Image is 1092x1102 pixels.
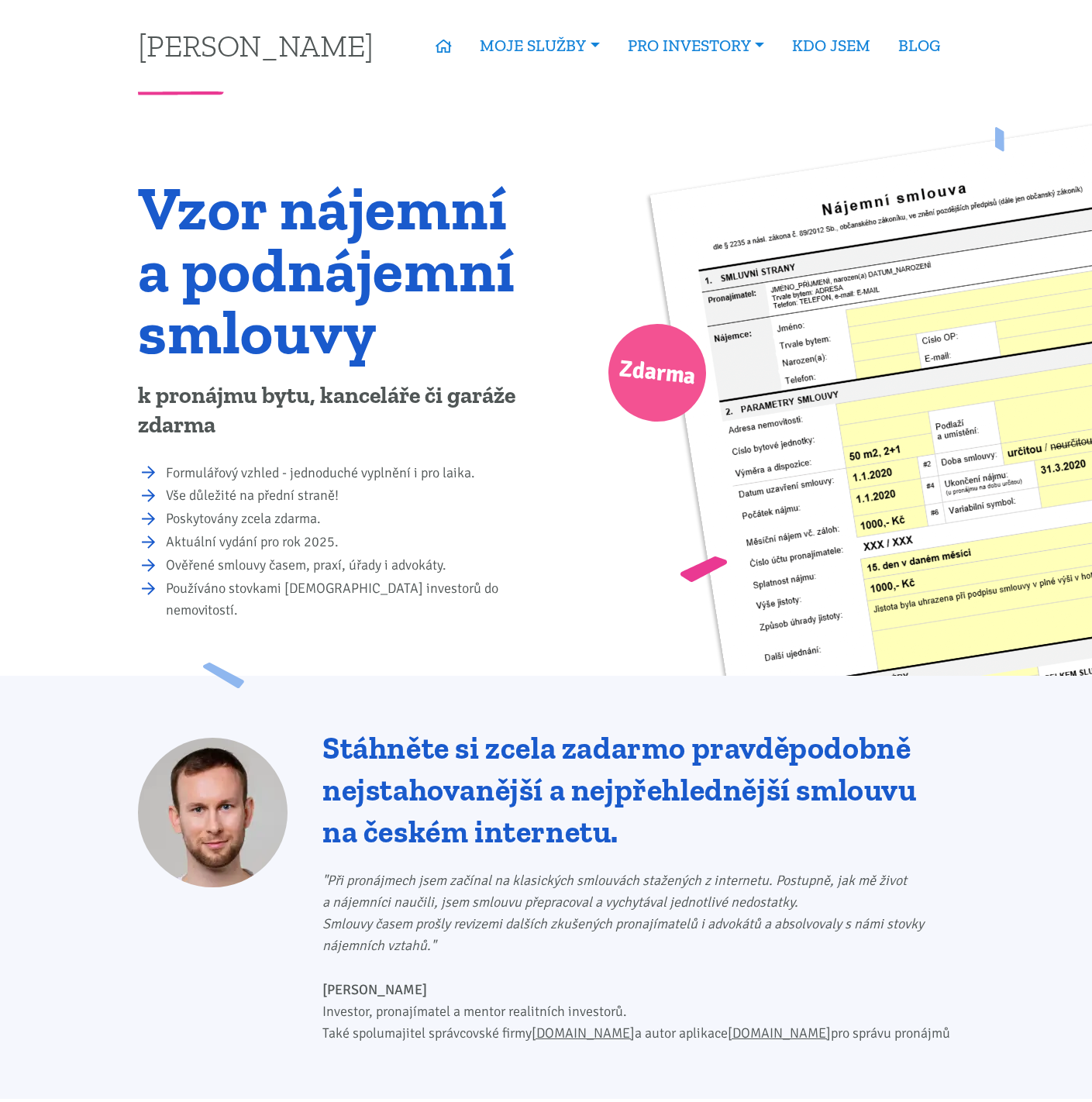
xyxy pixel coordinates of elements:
[322,979,954,1044] p: Investor, pronajímatel a mentor realitních investorů. Také spolumajitel správcovské firmy a autor...
[166,578,536,622] li: Používáno stovkami [DEMOGRAPHIC_DATA] investorů do nemovitostí.
[166,555,536,577] li: Ověřené smlouvy časem, praxí, úřady i advokáty.
[322,981,427,998] b: [PERSON_NAME]
[138,30,374,60] a: [PERSON_NAME]
[466,28,613,64] a: MOJE SLUŽBY
[614,28,778,64] a: PRO INVESTORY
[166,532,536,553] li: Aktuální vydání pro rok 2025.
[166,463,536,484] li: Formulářový vzhled - jednoduché vyplnění i pro laika.
[166,508,536,530] li: Poskytovány zcela zdarma.
[138,177,536,363] h1: Vzor nájemní a podnájemní smlouvy
[322,727,954,852] h2: Stáhněte si zcela zadarmo pravděpodobně nejstahovanější a nejpřehlednější smlouvu na českém inter...
[138,738,288,887] img: Tomáš Kučera
[728,1025,831,1042] a: [DOMAIN_NAME]
[532,1025,635,1042] a: [DOMAIN_NAME]
[884,28,954,64] a: BLOG
[166,485,536,507] li: Vše důležité na přední straně!
[138,381,536,440] p: k pronájmu bytu, kanceláře či garáže zdarma
[778,28,884,64] a: KDO JSEM
[322,872,924,954] i: "Při pronájmech jsem začínal na klasických smlouvách stažených z internetu. Postupně, jak mě živo...
[617,349,698,398] span: Zdarma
